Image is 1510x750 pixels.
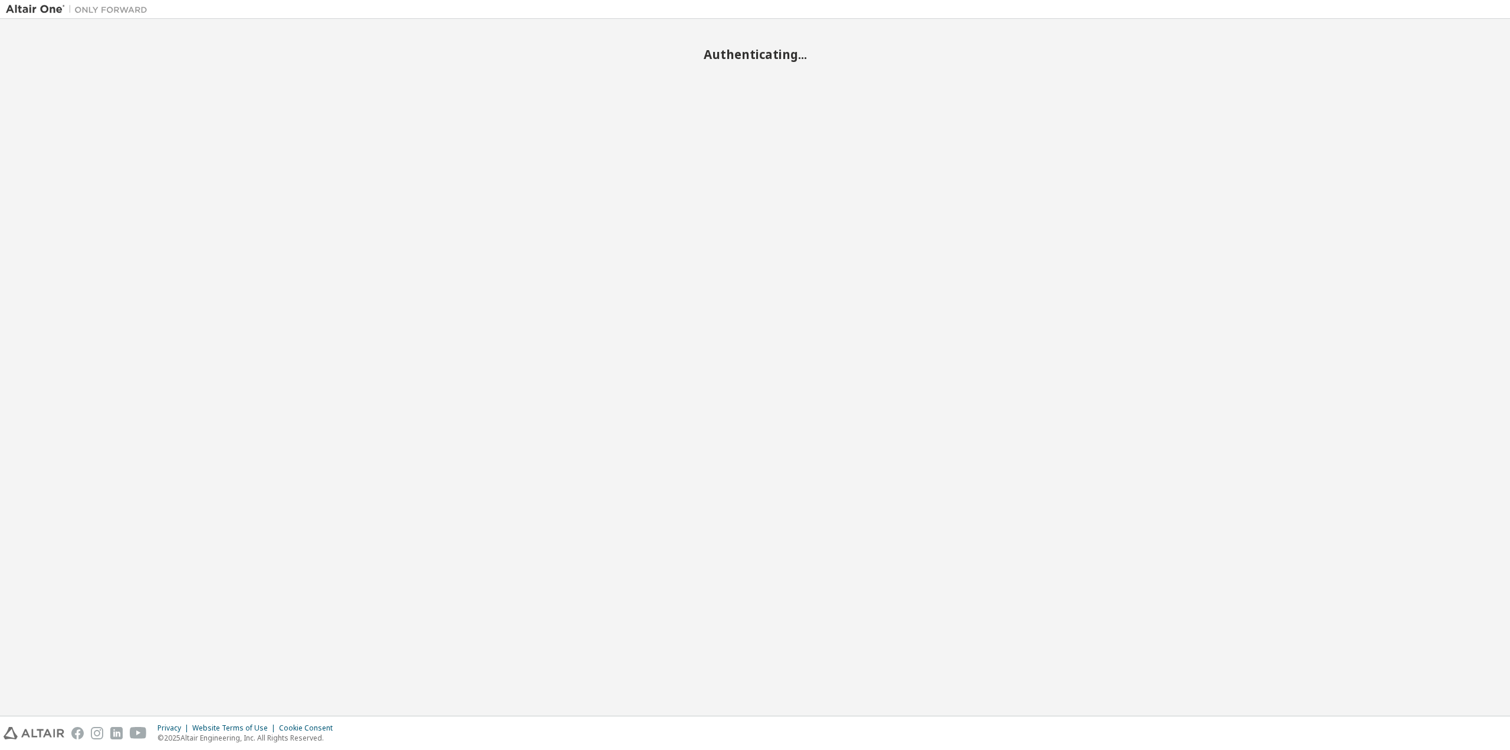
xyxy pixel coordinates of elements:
img: facebook.svg [71,727,84,739]
img: altair_logo.svg [4,727,64,739]
img: youtube.svg [130,727,147,739]
h2: Authenticating... [6,47,1504,62]
div: Privacy [157,723,192,733]
div: Cookie Consent [279,723,340,733]
img: instagram.svg [91,727,103,739]
img: linkedin.svg [110,727,123,739]
p: © 2025 Altair Engineering, Inc. All Rights Reserved. [157,733,340,743]
div: Website Terms of Use [192,723,279,733]
img: Altair One [6,4,153,15]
